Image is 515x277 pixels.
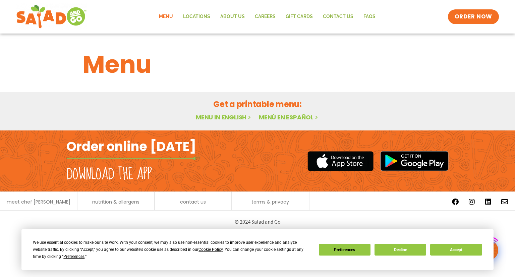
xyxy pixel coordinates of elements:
[66,165,152,184] h2: Download the app
[375,244,426,256] button: Decline
[259,113,319,121] a: Menú en español
[154,9,178,24] a: Menu
[154,9,381,24] nav: Menu
[250,9,281,24] a: Careers
[21,229,494,270] div: Cookie Consent Prompt
[16,3,87,30] img: new-SAG-logo-768×292
[358,9,381,24] a: FAQs
[7,200,70,204] a: meet chef [PERSON_NAME]
[83,98,432,110] h2: Get a printable menu:
[318,9,358,24] a: Contact Us
[33,239,310,260] div: We use essential cookies to make our site work. With your consent, we may also use non-essential ...
[215,9,250,24] a: About Us
[380,151,449,171] img: google_play
[251,200,289,204] a: terms & privacy
[92,200,139,204] a: nutrition & allergens
[430,244,482,256] button: Accept
[70,217,445,226] p: © 2024 Salad and Go
[83,46,432,82] h1: Menu
[178,9,215,24] a: Locations
[319,244,370,256] button: Preferences
[198,247,223,252] span: Cookie Policy
[180,200,206,204] a: contact us
[307,150,374,172] img: appstore
[66,138,196,155] h2: Order online [DATE]
[66,157,201,160] img: fork
[455,13,492,21] span: ORDER NOW
[196,113,252,121] a: Menu in English
[281,9,318,24] a: GIFT CARDS
[448,9,499,24] a: ORDER NOW
[63,254,84,259] span: Preferences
